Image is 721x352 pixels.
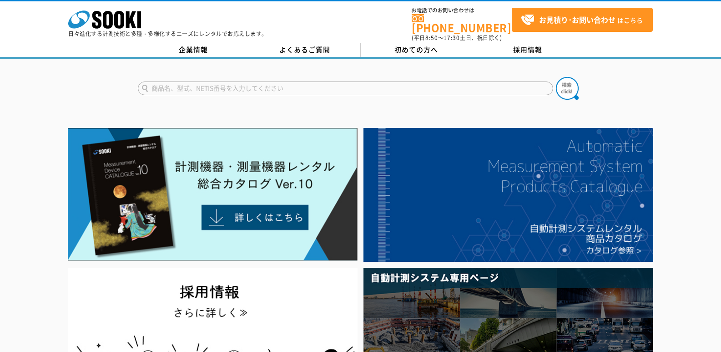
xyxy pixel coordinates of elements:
span: 8:50 [425,34,438,42]
span: はこちら [521,13,643,27]
input: 商品名、型式、NETIS番号を入力してください [138,82,553,95]
p: 日々進化する計測技術と多種・多様化するニーズにレンタルでお応えします。 [68,31,267,36]
a: [PHONE_NUMBER] [412,14,512,33]
a: よくあるご質問 [249,43,361,57]
a: 企業情報 [138,43,249,57]
img: Catalog Ver10 [68,128,358,261]
strong: お見積り･お問い合わせ [539,14,615,25]
span: お電話でのお問い合わせは [412,8,512,13]
a: 初めての方へ [361,43,472,57]
img: 自動計測システムカタログ [363,128,653,262]
span: 17:30 [444,34,460,42]
span: 初めての方へ [394,45,438,55]
span: (平日 ～ 土日、祝日除く) [412,34,502,42]
a: 採用情報 [472,43,584,57]
a: お見積り･お問い合わせはこちら [512,8,653,32]
img: btn_search.png [556,77,579,100]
